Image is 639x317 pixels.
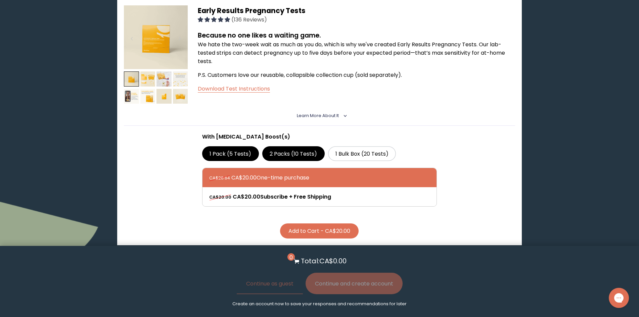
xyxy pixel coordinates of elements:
span: 4.99 stars [198,16,231,23]
img: thumbnail image [173,71,188,87]
span: (136 Reviews) [231,16,267,23]
img: thumbnail image [124,71,139,87]
button: Continue and create account [306,273,403,294]
span: . [401,71,402,79]
img: thumbnail image [173,89,188,104]
img: thumbnail image [140,89,155,104]
iframe: Gorgias live chat messenger [605,285,632,310]
img: thumbnail image [156,89,172,104]
i: < [341,114,347,117]
img: thumbnail image [124,5,188,69]
p: Total: CA$0.00 [301,256,347,266]
span: P.S. Customers love our reusable, collapsible collection cup (sold separately) [198,71,401,79]
img: thumbnail image [140,71,155,87]
p: We hate the two-week wait as much as you do, which is why we've created Early Results Pregnancy T... [198,40,515,65]
a: Download Test Instructions [198,85,270,93]
label: 1 Bulk Box (20 Tests) [328,146,396,161]
p: With [MEDICAL_DATA] Boost(s) [202,133,437,141]
p: Create an account now to save your responses and recommendations for later [232,301,407,307]
span: 0 [287,253,295,261]
summary: Learn More About it < [297,113,342,119]
img: thumbnail image [124,89,139,104]
button: Continue as guest [237,273,303,294]
span: Early Results Pregnancy Tests [198,6,306,15]
label: 1 Pack (5 Tests) [202,146,259,161]
button: Add to Cart - CA$20.00 [280,223,359,239]
img: thumbnail image [156,71,172,87]
span: Learn More About it [297,113,339,118]
strong: Because no one likes a waiting game. [198,31,321,40]
label: 2 Packs (10 Tests) [262,146,325,161]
